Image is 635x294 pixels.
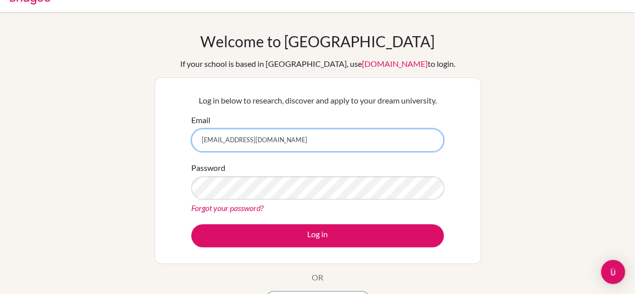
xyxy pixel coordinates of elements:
label: Email [191,114,210,126]
button: Log in [191,224,444,247]
a: Forgot your password? [191,203,264,213]
label: Password [191,162,225,174]
div: Open Intercom Messenger [601,260,625,284]
p: Log in below to research, discover and apply to your dream university. [191,94,444,107]
a: [DOMAIN_NAME] [362,59,428,68]
h1: Welcome to [GEOGRAPHIC_DATA] [200,32,435,50]
div: If your school is based in [GEOGRAPHIC_DATA], use to login. [180,58,455,70]
p: OR [312,271,323,283]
